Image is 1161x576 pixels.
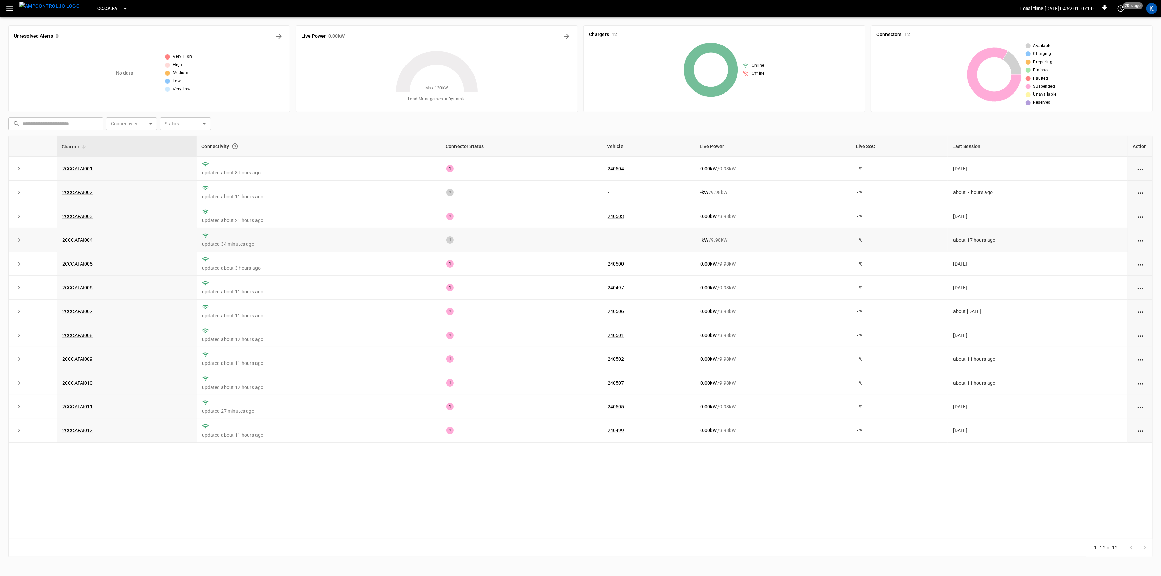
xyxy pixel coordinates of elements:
h6: 12 [612,31,617,38]
span: Max. 120 kW [425,85,448,92]
p: updated 34 minutes ago [202,241,436,248]
p: - kW [700,189,708,196]
th: Action [1128,136,1152,157]
span: Faulted [1033,75,1048,82]
h6: 0.00 kW [328,33,345,40]
div: action cell options [1136,332,1145,339]
div: 1 [446,308,454,315]
p: 0.00 kW [700,308,717,315]
div: Connectivity [201,140,436,152]
p: updated about 11 hours ago [202,431,436,438]
p: 0.00 kW [700,379,717,386]
div: action cell options [1136,284,1145,291]
th: Live Power [695,136,851,157]
div: / 9.98 kW [700,379,846,386]
p: updated 27 minutes ago [202,408,436,414]
td: - [602,181,695,204]
span: Reserved [1033,99,1051,106]
td: about [DATE] [948,300,1128,323]
div: 1 [446,189,454,196]
div: 1 [446,427,454,434]
span: High [173,62,182,68]
div: / 9.98 kW [700,308,846,315]
p: 0.00 kW [700,165,717,172]
button: Energy Overview [561,31,572,42]
td: about 7 hours ago [948,181,1128,204]
button: expand row [14,259,24,269]
span: Very Low [173,86,190,93]
a: 2CCCAFAI004 [62,237,93,243]
div: 1 [446,165,454,172]
button: expand row [14,211,24,221]
p: 0.00 kW [700,356,717,362]
h6: 12 [905,31,910,38]
span: Finished [1033,67,1050,74]
p: 0.00 kW [700,332,717,339]
h6: Connectors [877,31,902,38]
button: expand row [14,425,24,436]
a: 2CCCAFAI002 [62,190,93,195]
p: No data [116,70,133,77]
p: updated about 11 hours ago [202,312,436,319]
div: action cell options [1136,356,1145,362]
div: action cell options [1136,308,1145,315]
button: CC.CA.FAI [95,2,130,15]
a: 2CCCAFAI009 [62,356,93,362]
td: - % [851,347,948,371]
button: expand row [14,306,24,317]
td: - % [851,157,948,181]
a: 240502 [608,356,624,362]
div: action cell options [1136,260,1145,267]
td: [DATE] [948,252,1128,276]
td: - % [851,181,948,204]
span: Preparing [1033,59,1053,66]
div: / 9.98 kW [700,403,846,410]
span: Load Management = Dynamic [408,96,466,103]
div: / 9.98 kW [700,356,846,362]
div: / 9.98 kW [700,237,846,243]
img: ampcontrol.io logo [19,2,80,11]
button: expand row [14,402,24,412]
div: 1 [446,284,454,291]
span: Suspended [1033,83,1055,90]
div: / 9.98 kW [700,189,846,196]
th: Last Session [948,136,1128,157]
button: set refresh interval [1115,3,1126,14]
button: All Alerts [273,31,284,42]
p: updated about 3 hours ago [202,265,436,271]
div: / 9.98 kW [700,165,846,172]
div: 1 [446,379,454,387]
td: - % [851,252,948,276]
a: 2CCCAFAI011 [62,404,93,409]
h6: Live Power [301,33,326,40]
p: [DATE] 04:52:01 -07:00 [1045,5,1094,12]
a: 240503 [608,214,624,219]
span: Low [173,78,181,85]
td: [DATE] [948,204,1128,228]
td: [DATE] [948,157,1128,181]
span: Charging [1033,51,1051,57]
p: updated about 12 hours ago [202,384,436,391]
p: updated about 11 hours ago [202,288,436,295]
a: 2CCCAFAI007 [62,309,93,314]
td: about 11 hours ago [948,347,1128,371]
a: 2CCCAFAI003 [62,214,93,219]
td: - % [851,371,948,395]
span: Offline [752,70,765,77]
div: 1 [446,355,454,363]
p: updated about 11 hours ago [202,360,436,367]
p: updated about 11 hours ago [202,193,436,200]
a: 2CCCAFAI008 [62,333,93,338]
div: 1 [446,213,454,220]
td: about 17 hours ago [948,228,1128,252]
td: - % [851,323,948,347]
button: expand row [14,187,24,198]
div: action cell options [1136,213,1145,220]
td: about 11 hours ago [948,371,1128,395]
p: updated about 12 hours ago [202,336,436,343]
a: 240507 [608,380,624,386]
div: action cell options [1136,237,1145,243]
h6: Unresolved Alerts [14,33,53,40]
a: 2CCCAFAI012 [62,428,93,433]
div: 1 [446,403,454,410]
